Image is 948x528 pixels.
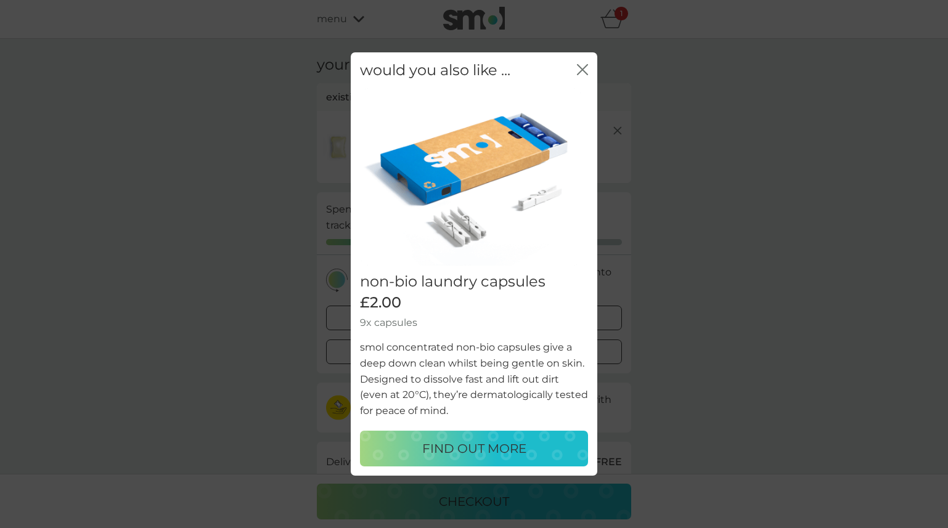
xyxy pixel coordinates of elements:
span: £2.00 [360,294,401,312]
p: 9x capsules [360,315,588,331]
h2: would you also like ... [360,62,510,79]
p: smol concentrated non-bio capsules give a deep down clean whilst being gentle on skin. Designed t... [360,340,588,419]
button: close [577,64,588,77]
button: FIND OUT MORE [360,431,588,466]
p: FIND OUT MORE [422,439,526,458]
h2: non-bio laundry capsules [360,273,588,291]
